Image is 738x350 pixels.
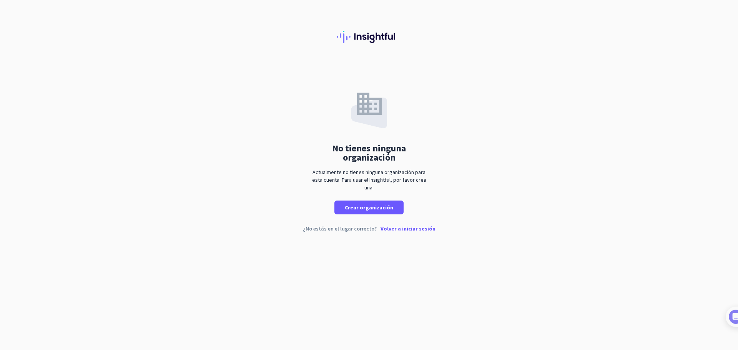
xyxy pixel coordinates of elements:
[345,204,393,211] span: Crear organización
[309,144,429,162] div: No tienes ninguna organización
[381,226,435,231] p: Volver a iniciar sesión
[334,201,404,214] button: Crear organización
[337,31,401,43] img: Insightful
[309,168,429,191] div: Actualmente no tienes ninguna organización para esta cuenta. Para usar el Insightful, por favor c...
